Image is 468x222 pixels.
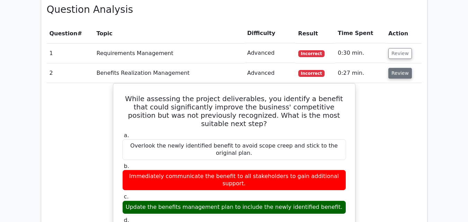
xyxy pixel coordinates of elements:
td: 0:27 min. [335,63,386,83]
td: Requirements Management [94,43,245,63]
span: Incorrect [298,70,325,77]
th: Action [386,24,422,43]
h5: While assessing the project deliverables, you identify a benefit that could significantly improve... [122,95,347,128]
td: 2 [47,63,94,83]
th: Result [295,24,335,43]
span: a. [124,132,129,139]
div: Update the benefits management plan to include the newly identified benefit. [122,201,346,214]
span: Incorrect [298,50,325,57]
th: Time Spent [335,24,386,43]
h3: Question Analysis [47,4,422,16]
span: b. [124,163,129,169]
span: c. [124,193,129,200]
th: Topic [94,24,245,43]
button: Review [388,48,412,59]
th: Difficulty [245,24,295,43]
div: Overlook the newly identified benefit to avoid scope creep and stick to the original plan. [122,139,346,160]
td: Benefits Realization Management [94,63,245,83]
td: Advanced [245,63,295,83]
td: 1 [47,43,94,63]
td: 0:30 min. [335,43,386,63]
th: # [47,24,94,43]
div: Immediately communicate the benefit to all stakeholders to gain additional support. [122,170,346,190]
td: Advanced [245,43,295,63]
button: Review [388,68,412,79]
span: Question [50,30,78,37]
